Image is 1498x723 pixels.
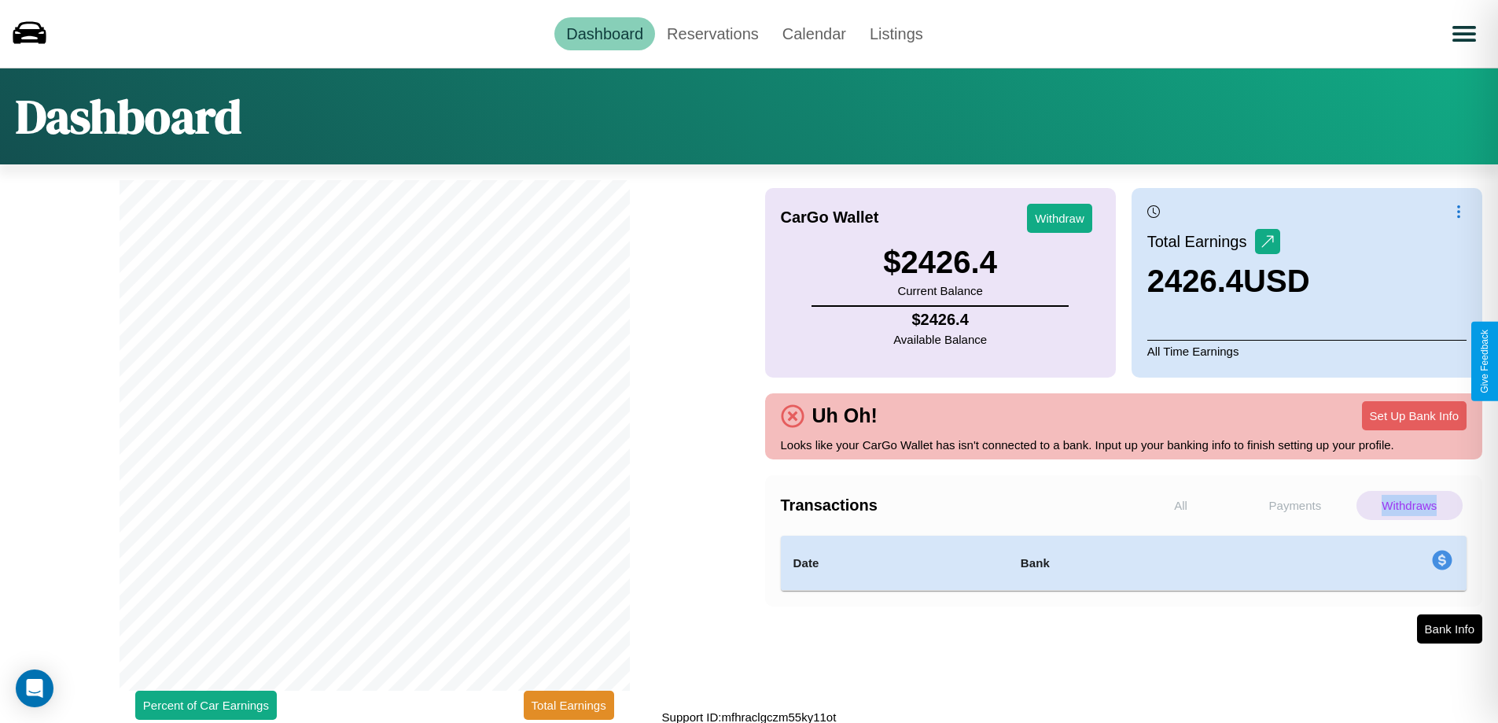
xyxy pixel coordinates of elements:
[793,554,996,573] h4: Date
[1147,264,1310,299] h3: 2426.4 USD
[1021,554,1238,573] h4: Bank
[883,245,997,280] h3: $ 2426.4
[781,536,1467,591] table: simple table
[858,17,935,50] a: Listings
[135,691,277,720] button: Percent of Car Earnings
[655,17,771,50] a: Reservations
[771,17,858,50] a: Calendar
[1442,12,1486,56] button: Open menu
[1479,330,1490,393] div: Give Feedback
[1356,491,1463,520] p: Withdraws
[1242,491,1348,520] p: Payments
[554,17,655,50] a: Dashboard
[781,496,1124,515] h4: Transactions
[524,691,614,720] button: Total Earnings
[1147,227,1255,256] p: Total Earnings
[893,311,987,329] h4: $ 2426.4
[781,434,1467,456] p: Looks like your CarGo Wallet has isn't connected to a bank. Input up your banking info to finish ...
[883,280,997,301] p: Current Balance
[16,84,241,149] h1: Dashboard
[16,670,53,707] div: Open Intercom Messenger
[1417,614,1482,644] button: Bank Info
[1362,401,1467,430] button: Set Up Bank Info
[781,208,879,227] h4: CarGo Wallet
[804,404,885,427] h4: Uh Oh!
[1147,340,1467,362] p: All Time Earnings
[1128,491,1234,520] p: All
[1027,204,1092,233] button: Withdraw
[893,329,987,350] p: Available Balance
